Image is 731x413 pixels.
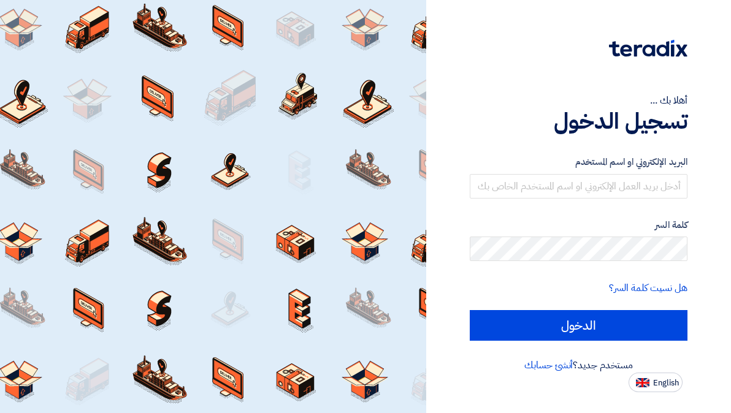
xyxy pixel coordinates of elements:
[524,358,573,373] a: أنشئ حسابك
[609,281,687,295] a: هل نسيت كلمة السر؟
[470,174,687,199] input: أدخل بريد العمل الإلكتروني او اسم المستخدم الخاص بك ...
[653,379,679,387] span: English
[470,310,687,341] input: الدخول
[470,93,687,108] div: أهلا بك ...
[470,218,687,232] label: كلمة السر
[470,108,687,135] h1: تسجيل الدخول
[609,40,687,57] img: Teradix logo
[629,373,683,392] button: English
[470,155,687,169] label: البريد الإلكتروني او اسم المستخدم
[636,378,649,387] img: en-US.png
[470,358,687,373] div: مستخدم جديد؟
